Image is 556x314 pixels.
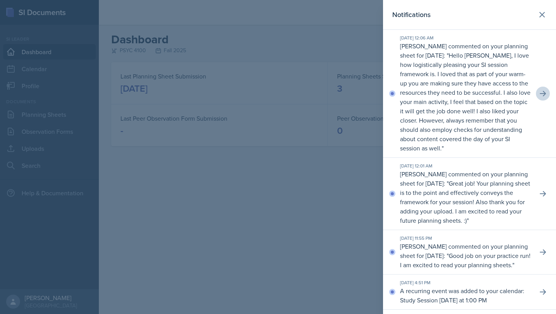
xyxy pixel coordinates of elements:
[400,286,531,305] p: A recurring event was added to your calendar: Study Session [DATE] at 1:00 PM
[400,251,531,269] p: Good job on your practice run! I am excited to read your planning sheets.
[400,279,531,286] div: [DATE] 4:51 PM
[400,162,531,169] div: [DATE] 12:01 AM
[400,169,531,225] p: [PERSON_NAME] commented on your planning sheet for [DATE]: " "
[400,34,531,41] div: [DATE] 12:06 AM
[400,41,531,153] p: [PERSON_NAME] commented on your planning sheet for [DATE]: " "
[400,179,530,225] p: Great job! Your planning sheet is to the point and effectively conveys the framework for your ses...
[400,51,531,152] p: Hello [PERSON_NAME], I love how logistically pleasing your SI session framework is. I loved that ...
[400,235,531,242] div: [DATE] 11:55 PM
[392,9,431,20] h2: Notifications
[400,242,531,270] p: [PERSON_NAME] commented on your planning sheet for [DATE]: " "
